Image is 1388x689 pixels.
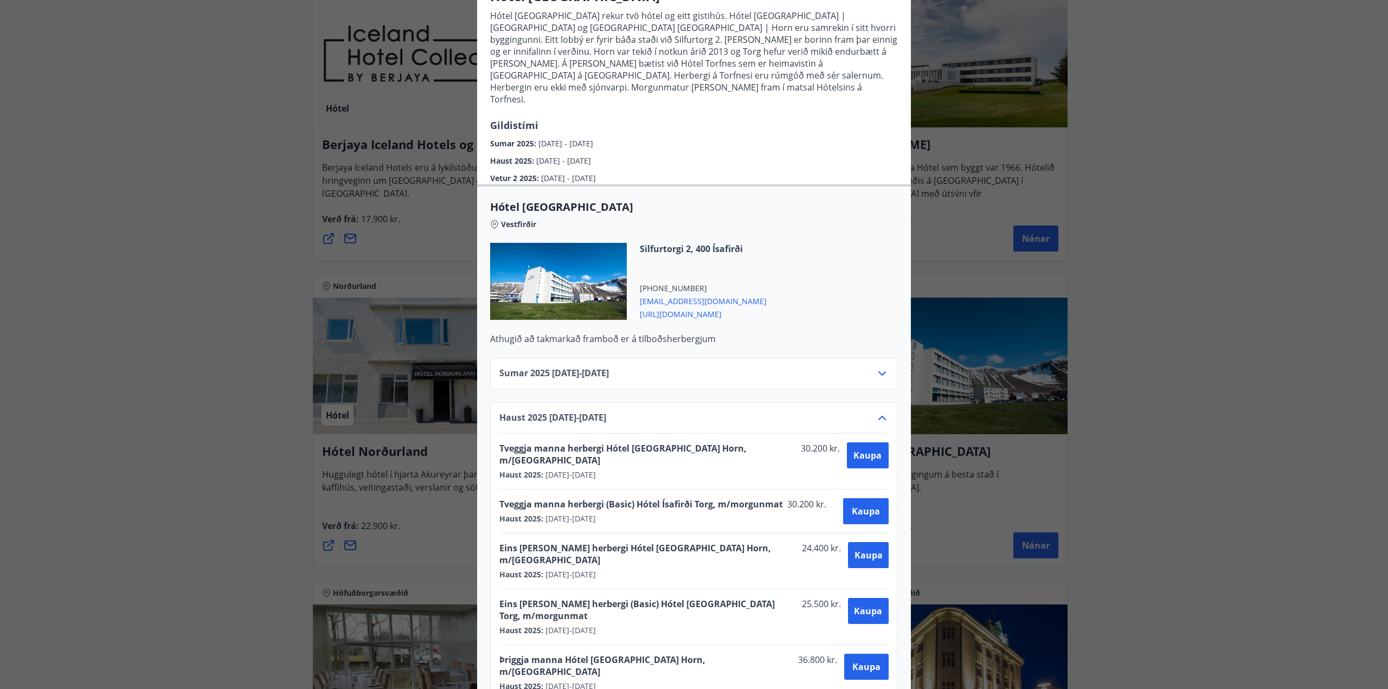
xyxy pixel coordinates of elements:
[783,498,829,510] span: 30.200 kr.
[499,469,543,480] span: Haust 2025 :
[640,294,767,307] span: [EMAIL_ADDRESS][DOMAIN_NAME]
[536,156,591,166] span: [DATE] - [DATE]
[796,442,843,466] span: 30.200 kr.
[490,333,898,345] p: Athugið að takmarkað framboð er á tilboðsherbergjum
[640,283,767,294] span: [PHONE_NUMBER]
[499,569,543,580] span: Haust 2025 :
[543,513,596,524] span: [DATE] - [DATE]
[499,411,606,424] span: Haust 2025 [DATE] - [DATE]
[501,219,536,230] span: Vestfirðir
[543,569,596,580] span: [DATE] - [DATE]
[499,542,798,566] span: Eins [PERSON_NAME] herbergi Hótel [GEOGRAPHIC_DATA] Horn, m/[GEOGRAPHIC_DATA]
[490,156,536,166] span: Haust 2025 :
[499,442,796,466] span: Tveggja manna herbergi Hótel [GEOGRAPHIC_DATA] Horn, m/[GEOGRAPHIC_DATA]
[843,498,889,524] button: Kaupa
[490,10,898,105] p: Hótel [GEOGRAPHIC_DATA] rekur tvö hótel og eitt gistihús. Hótel [GEOGRAPHIC_DATA] | [GEOGRAPHIC_D...
[499,513,543,524] span: Haust 2025 :
[543,469,596,480] span: [DATE] - [DATE]
[538,138,593,149] span: [DATE] - [DATE]
[640,307,767,320] span: [URL][DOMAIN_NAME]
[640,243,767,255] span: Silfurtorgi 2, 400 Ísafirði
[853,449,882,461] span: Kaupa
[490,199,898,215] span: Hótel [GEOGRAPHIC_DATA]
[490,119,538,132] span: Gildistími
[499,498,783,510] span: Tveggja manna herbergi (Basic) Hótel Ísafirði Torg, m/morgunmat
[798,542,844,566] span: 24.400 kr.
[541,173,596,183] span: [DATE] - [DATE]
[852,505,880,517] span: Kaupa
[490,138,538,149] span: Sumar 2025 :
[848,542,889,568] button: Kaupa
[499,367,609,380] span: Sumar 2025 [DATE] - [DATE]
[847,442,889,468] button: Kaupa
[854,549,883,561] span: Kaupa
[490,173,541,183] span: Vetur 2 2025 :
